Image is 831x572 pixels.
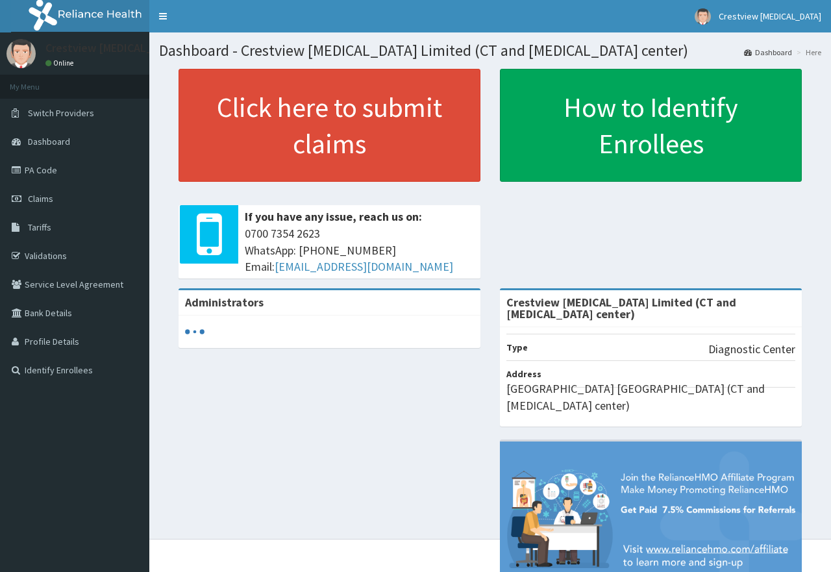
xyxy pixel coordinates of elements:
b: If you have any issue, reach us on: [245,209,422,224]
h1: Dashboard - Crestview [MEDICAL_DATA] Limited (CT and [MEDICAL_DATA] center) [159,42,821,59]
span: 0700 7354 2623 WhatsApp: [PHONE_NUMBER] Email: [245,225,474,275]
span: Claims [28,193,53,205]
b: Address [506,368,541,380]
a: Online [45,58,77,68]
a: How to Identify Enrollees [500,69,802,182]
span: Switch Providers [28,107,94,119]
span: Dashboard [28,136,70,147]
span: Crestview [MEDICAL_DATA] [719,10,821,22]
strong: Crestview [MEDICAL_DATA] Limited (CT and [MEDICAL_DATA] center) [506,295,736,321]
img: User Image [6,39,36,68]
a: [EMAIL_ADDRESS][DOMAIN_NAME] [275,259,453,274]
p: [GEOGRAPHIC_DATA] [GEOGRAPHIC_DATA] (CT and [MEDICAL_DATA] center) [506,380,795,414]
b: Administrators [185,295,264,310]
p: Crestview [MEDICAL_DATA] [45,42,184,54]
a: Click here to submit claims [179,69,480,182]
img: User Image [695,8,711,25]
b: Type [506,342,528,353]
p: Diagnostic Center [708,341,795,358]
span: Tariffs [28,221,51,233]
li: Here [793,47,821,58]
svg: audio-loading [185,322,205,342]
a: Dashboard [744,47,792,58]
